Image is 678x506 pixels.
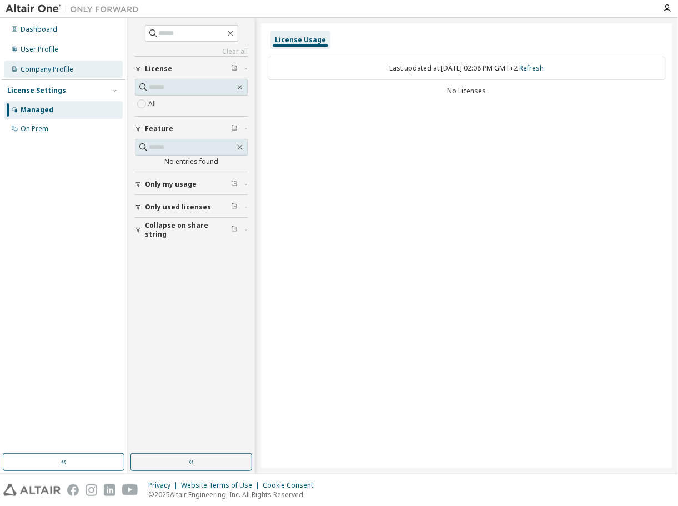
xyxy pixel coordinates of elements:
[231,226,238,234] span: Clear filter
[135,47,248,56] a: Clear all
[135,157,248,166] div: No entries found
[145,203,211,212] span: Only used licenses
[6,3,144,14] img: Altair One
[86,484,97,496] img: instagram.svg
[135,218,248,242] button: Collapse on share string
[263,481,320,490] div: Cookie Consent
[231,180,238,189] span: Clear filter
[231,203,238,212] span: Clear filter
[181,481,263,490] div: Website Terms of Use
[21,25,57,34] div: Dashboard
[21,45,58,54] div: User Profile
[135,57,248,81] button: License
[145,221,231,239] span: Collapse on share string
[148,481,181,490] div: Privacy
[268,57,666,80] div: Last updated at: [DATE] 02:08 PM GMT+2
[145,180,197,189] span: Only my usage
[135,195,248,219] button: Only used licenses
[520,63,544,73] a: Refresh
[21,124,48,133] div: On Prem
[148,490,320,499] p: © 2025 Altair Engineering, Inc. All Rights Reserved.
[145,64,172,73] span: License
[67,484,79,496] img: facebook.svg
[148,97,158,111] label: All
[7,86,66,95] div: License Settings
[231,64,238,73] span: Clear filter
[275,36,326,44] div: License Usage
[231,124,238,133] span: Clear filter
[122,484,138,496] img: youtube.svg
[135,117,248,141] button: Feature
[104,484,115,496] img: linkedin.svg
[3,484,61,496] img: altair_logo.svg
[21,106,53,114] div: Managed
[21,65,73,74] div: Company Profile
[135,172,248,197] button: Only my usage
[268,87,666,96] div: No Licenses
[145,124,173,133] span: Feature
